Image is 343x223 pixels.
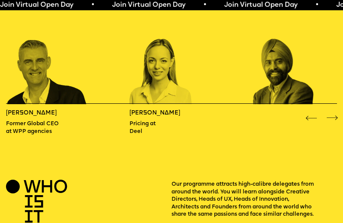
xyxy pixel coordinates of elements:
div: 5 / 16 [253,8,335,104]
span: • [203,2,207,9]
span: • [91,2,95,9]
div: 3 / 16 [6,8,88,104]
p: Former Global CEO at WPP agencies [6,120,68,135]
div: 4 / 16 [129,8,212,104]
div: Next slide [325,111,339,125]
h5: [PERSON_NAME] [129,109,212,117]
div: Previous slide [304,111,318,125]
p: Pricing at Deel [129,120,212,135]
h5: [PERSON_NAME] [6,109,68,117]
span: • [315,2,319,9]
